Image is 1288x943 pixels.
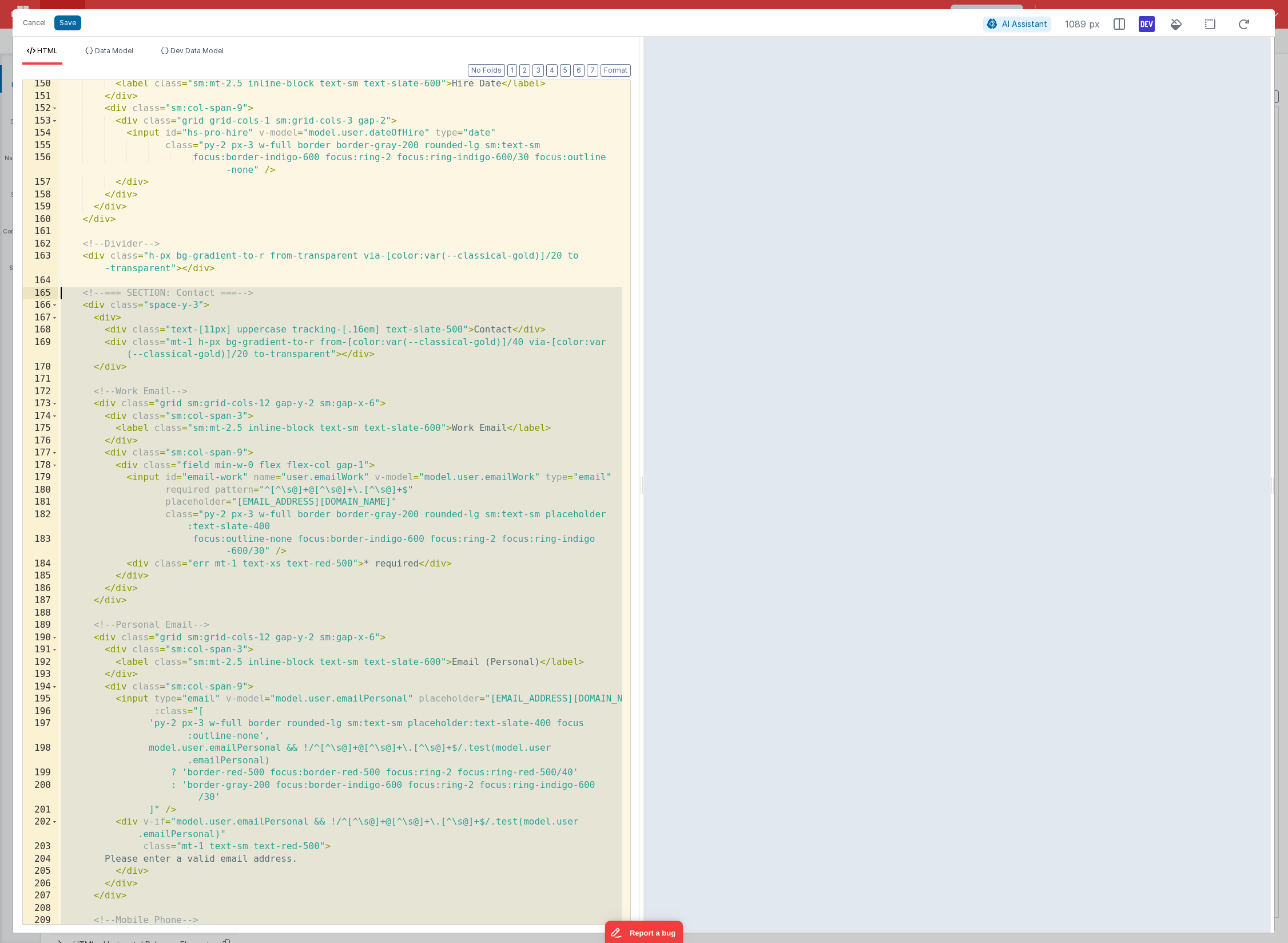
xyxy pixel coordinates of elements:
[23,78,58,90] div: 150
[23,115,58,128] div: 153
[23,225,58,238] div: 161
[519,64,530,77] button: 2
[23,583,58,595] div: 186
[587,64,598,77] button: 7
[23,435,58,447] div: 176
[23,681,58,694] div: 194
[23,287,58,300] div: 165
[23,299,58,312] div: 166
[23,767,58,779] div: 199
[23,742,58,767] div: 198
[23,914,58,927] div: 209
[23,250,58,275] div: 163
[23,718,58,742] div: 197
[23,201,58,213] div: 159
[23,189,58,201] div: 158
[23,386,58,398] div: 172
[23,140,58,152] div: 155
[23,484,58,497] div: 180
[23,102,58,115] div: 152
[1002,19,1047,29] span: AI Assistant
[23,509,58,533] div: 182
[23,656,58,669] div: 192
[23,595,58,607] div: 187
[95,46,133,55] span: Data Model
[23,902,58,915] div: 208
[23,238,58,251] div: 162
[1065,17,1100,31] span: 1089 px
[23,570,58,583] div: 185
[23,878,58,890] div: 206
[23,632,58,644] div: 190
[23,459,58,472] div: 178
[23,841,58,853] div: 203
[546,64,558,77] button: 4
[23,312,58,324] div: 167
[23,361,58,374] div: 170
[23,176,58,189] div: 157
[23,816,58,841] div: 202
[23,447,58,459] div: 177
[23,558,58,570] div: 184
[17,15,51,31] button: Cancel
[23,275,58,287] div: 164
[23,607,58,620] div: 188
[23,398,58,410] div: 173
[601,64,631,77] button: Format
[23,619,58,632] div: 189
[23,693,58,706] div: 195
[23,853,58,866] div: 204
[983,17,1051,31] button: AI Assistant
[23,668,58,681] div: 193
[23,373,58,386] div: 171
[23,471,58,484] div: 179
[23,324,58,336] div: 168
[23,90,58,103] div: 151
[23,496,58,509] div: 181
[468,64,505,77] button: No Folds
[23,152,58,176] div: 156
[560,64,571,77] button: 5
[23,336,58,361] div: 169
[532,64,544,77] button: 3
[23,706,58,718] div: 196
[23,644,58,656] div: 191
[23,127,58,140] div: 154
[54,15,81,30] button: Save
[170,46,224,55] span: Dev Data Model
[23,890,58,902] div: 207
[23,865,58,878] div: 205
[573,64,585,77] button: 6
[23,533,58,558] div: 183
[23,410,58,423] div: 174
[37,46,58,55] span: HTML
[23,213,58,226] div: 160
[23,804,58,817] div: 201
[23,422,58,435] div: 175
[23,779,58,804] div: 200
[507,64,517,77] button: 1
